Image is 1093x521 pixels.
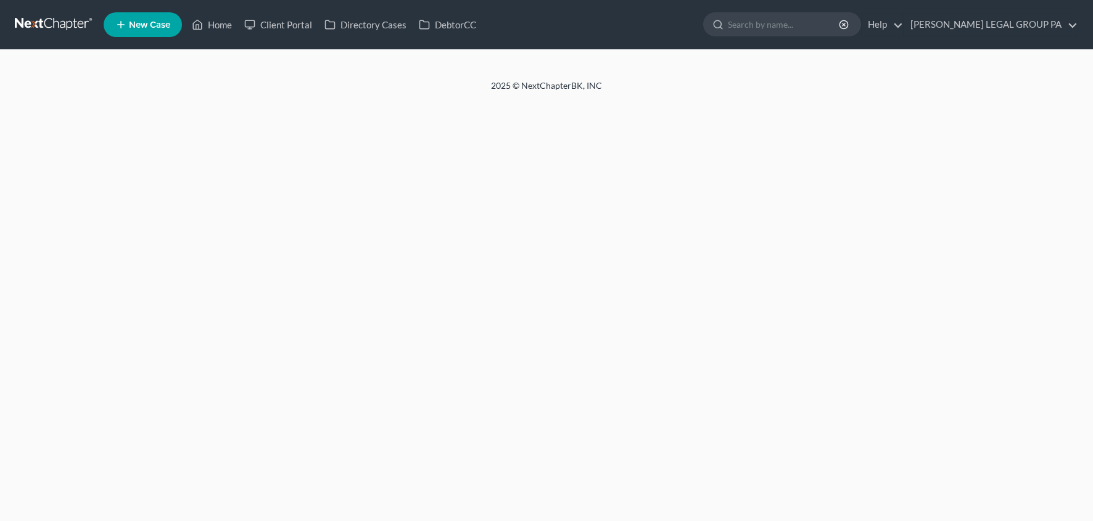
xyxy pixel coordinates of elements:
span: New Case [129,20,170,30]
a: Client Portal [238,14,318,36]
a: Help [862,14,903,36]
a: DebtorCC [413,14,482,36]
a: [PERSON_NAME] LEGAL GROUP PA [904,14,1078,36]
div: 2025 © NextChapterBK, INC [195,80,898,102]
input: Search by name... [728,13,841,36]
a: Home [186,14,238,36]
a: Directory Cases [318,14,413,36]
